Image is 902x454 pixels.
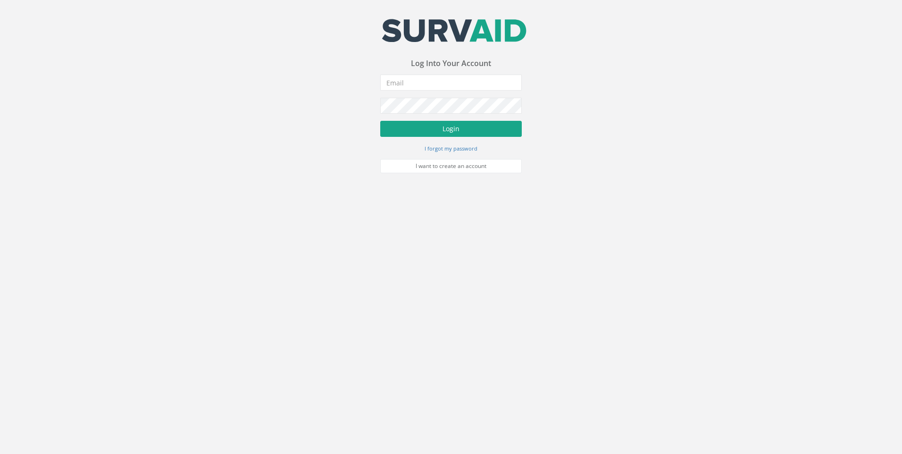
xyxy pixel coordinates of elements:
input: Email [380,75,522,91]
small: I forgot my password [425,145,477,152]
a: I want to create an account [380,159,522,173]
button: Login [380,121,522,137]
a: I forgot my password [425,144,477,152]
h3: Log Into Your Account [380,59,522,68]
